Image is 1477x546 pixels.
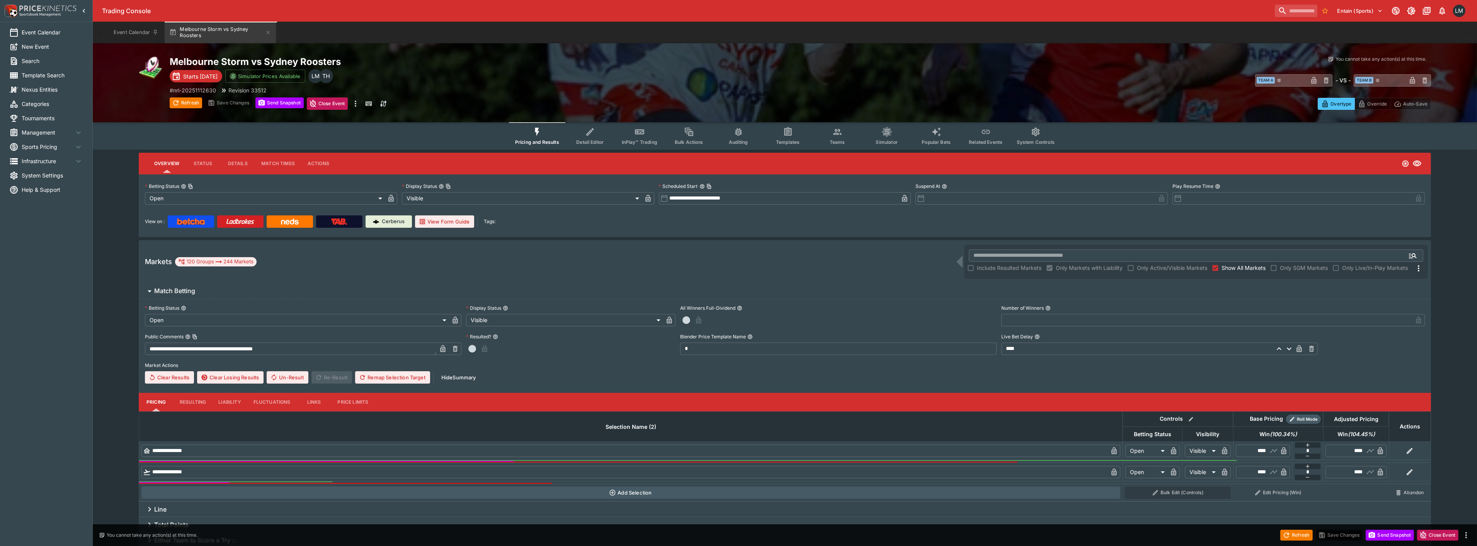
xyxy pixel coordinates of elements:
[747,334,753,340] button: Blender Price Template Name
[1235,486,1321,499] button: Edit Pricing (Win)
[1123,411,1233,427] th: Controls
[1354,98,1390,110] button: Override
[415,215,474,228] button: View Form Guide
[1390,98,1431,110] button: Auto-Save
[1251,430,1305,439] span: Win(100.34%)
[1355,77,1373,84] span: Team B
[1323,411,1389,427] th: Adjusted Pricing
[1286,415,1321,424] div: Show/hide Price Roll mode configuration.
[301,154,336,173] button: Actions
[212,393,247,411] button: Liability
[102,7,1272,15] div: Trading Console
[1035,334,1040,340] button: Live Bet Delay
[969,139,1002,145] span: Related Events
[1462,531,1471,540] button: more
[139,393,174,411] button: Pricing
[22,157,74,165] span: Infrastructure
[2,3,18,19] img: PriceKinetics Logo
[466,305,501,311] p: Display Status
[922,139,951,145] span: Popular Bets
[185,154,220,173] button: Status
[503,305,508,311] button: Display Status
[267,371,308,384] span: Un-Result
[466,314,663,326] div: Visible
[22,43,83,51] span: New Event
[680,305,735,311] p: All Winners Full-Dividend
[145,257,172,266] h5: Markets
[1342,264,1408,272] span: Only Live/In-Play Markets
[145,192,385,205] div: Open
[1125,430,1180,439] span: Betting Status
[181,184,186,189] button: Betting StatusCopy To Clipboard
[1125,445,1167,457] div: Open
[154,287,195,295] h6: Match Betting
[439,184,444,189] button: Display StatusCopy To Clipboard
[1367,100,1387,108] p: Override
[1056,264,1123,272] span: Only Markets with Liability
[1222,264,1266,272] span: Show All Markets
[1280,264,1328,272] span: Only SGM Markets
[1257,77,1275,84] span: Team A
[1125,466,1167,478] div: Open
[729,139,748,145] span: Auditing
[1366,530,1414,541] button: Send Snapshot
[622,139,657,145] span: InPlay™ Trading
[675,139,703,145] span: Bulk Actions
[942,184,947,189] button: Suspend At
[1125,486,1231,499] button: Bulk Edit (Controls)
[366,215,412,228] a: Cerberus
[188,184,193,189] button: Copy To Clipboard
[307,97,348,110] button: Close Event
[22,171,83,179] span: System Settings
[22,100,83,108] span: Categories
[139,56,163,80] img: rugby_league.png
[446,184,451,189] button: Copy To Clipboard
[706,184,712,189] button: Copy To Clipboard
[515,139,559,145] span: Pricing and Results
[139,283,1431,299] button: Match Betting
[1017,139,1055,145] span: System Controls
[1270,430,1297,439] em: ( 100.34 %)
[1389,4,1403,18] button: Connected to PK
[192,334,197,340] button: Copy To Clipboard
[145,305,179,311] p: Betting Status
[1275,5,1317,17] input: search
[228,86,267,94] p: Revision 33512
[1403,100,1428,108] p: Auto-Save
[319,69,333,83] div: Todd Henderson
[22,28,83,36] span: Event Calendar
[141,486,1121,499] button: Add Selection
[1333,5,1387,17] button: Select Tenant
[576,139,604,145] span: Detail Editor
[1453,5,1465,17] div: Liam Moffett
[597,422,665,432] span: Selection Name (2)
[1188,430,1228,439] span: Visibility
[737,305,742,311] button: All Winners Full-Dividend
[19,5,77,11] img: PriceKinetics
[255,154,301,173] button: Match Times
[247,393,297,411] button: Fluctuations
[1389,411,1431,441] th: Actions
[1404,4,1418,18] button: Toggle light/dark mode
[145,333,184,340] p: Public Comments
[165,22,276,43] button: Melbourne Storm vs Sydney Roosters
[493,334,498,340] button: Resulted?
[876,139,898,145] span: Simulator
[1417,530,1458,541] button: Close Event
[1215,184,1220,189] button: Play Resume Time
[154,521,189,529] h6: Total Points
[830,139,845,145] span: Teams
[351,97,360,110] button: more
[22,186,83,194] span: Help & Support
[977,264,1041,272] span: Include Resulted Markets
[1185,466,1218,478] div: Visible
[308,69,322,83] div: Liam Moffett
[1172,183,1213,189] p: Play Resume Time
[1294,416,1321,423] span: Roll Mode
[1451,2,1468,19] button: Liam Moffett
[183,72,218,80] p: Starts [DATE]
[170,86,216,94] p: Copy To Clipboard
[145,314,449,326] div: Open
[373,218,379,225] img: Cerberus
[776,139,800,145] span: Templates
